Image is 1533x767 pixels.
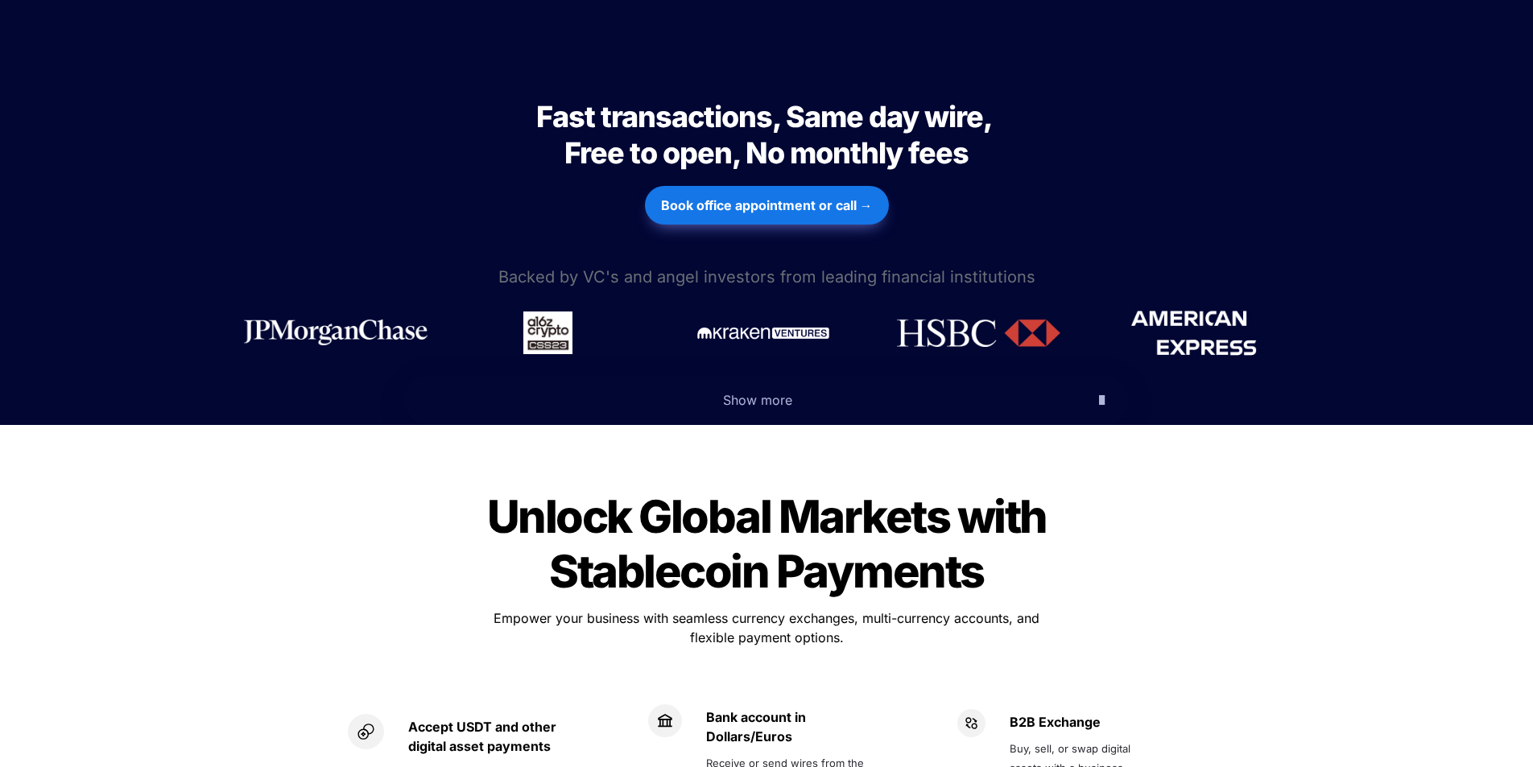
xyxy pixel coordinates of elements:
button: Show more [404,375,1129,425]
a: Book office appointment or call → [645,178,889,233]
strong: Bank account in Dollars/Euros [706,709,809,744]
span: Empower your business with seamless currency exchanges, multi-currency accounts, and flexible pay... [494,610,1043,645]
span: Backed by VC's and angel investors from leading financial institutions [498,267,1035,287]
strong: Accept USDT and other digital asset payments [408,719,560,754]
span: Unlock Global Markets with Stablecoin Payments [487,489,1055,599]
button: Book office appointment or call → [645,186,889,225]
span: Show more [723,392,792,408]
strong: Book office appointment or call → [661,197,873,213]
strong: B2B Exchange [1010,714,1101,730]
span: Fast transactions, Same day wire, Free to open, No monthly fees [536,99,997,171]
